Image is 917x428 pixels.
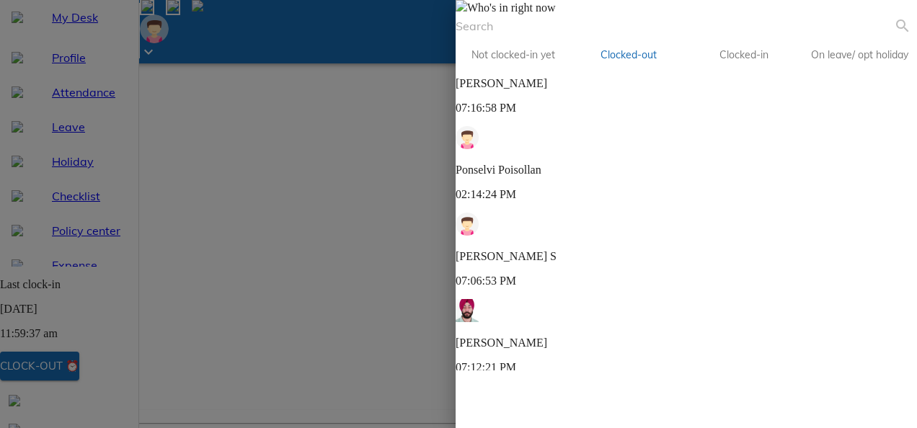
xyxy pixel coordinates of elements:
span: Clocked-out [580,46,678,64]
img: weLlBVrZJxSdAAAAABJRU5ErkJggg== [456,126,479,149]
img: 72dd3a00-7596-48f3-ba5c-06b906fcc9bd.jpg [456,299,479,322]
img: weLlBVrZJxSdAAAAABJRU5ErkJggg== [456,213,479,236]
p: 07:06:53 PM [456,275,917,287]
p: 02:14:24 PM [456,188,917,201]
p: 07:16:58 PM [456,102,917,115]
p: 07:12:21 PM [456,361,917,374]
span: Who's in right now [467,1,555,14]
p: [PERSON_NAME] S [456,250,917,263]
span: On leave/ opt holiday [810,46,908,64]
p: [PERSON_NAME] [456,77,917,90]
span: Clocked-in [695,46,793,64]
span: Not clocked-in yet [464,46,562,64]
p: [PERSON_NAME] [456,336,917,349]
input: Search [456,14,894,37]
p: Ponselvi Poisollan [456,164,917,177]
